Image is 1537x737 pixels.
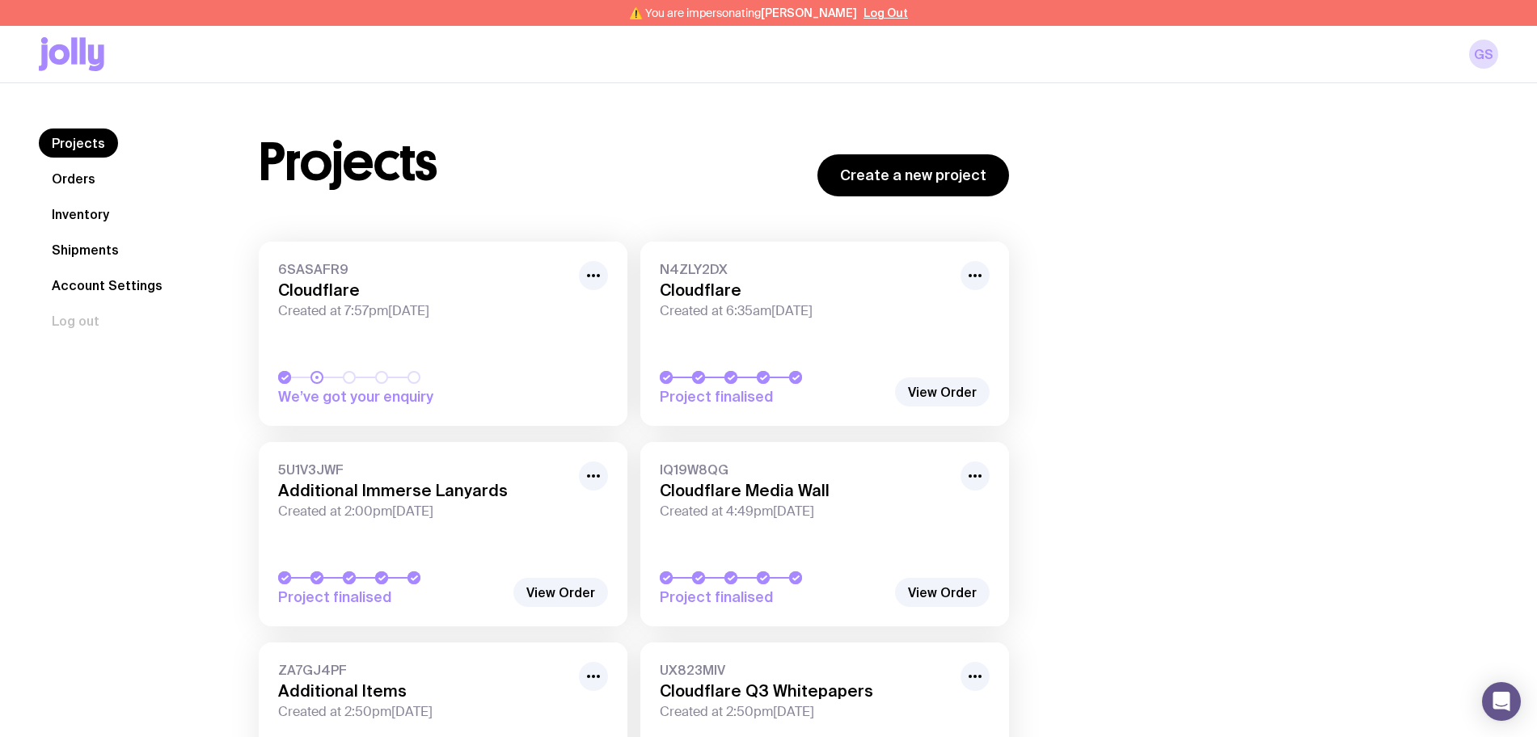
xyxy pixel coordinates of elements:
a: Account Settings [39,271,175,300]
div: Open Intercom Messenger [1482,682,1521,721]
span: Created at 7:57pm[DATE] [278,303,569,319]
a: Projects [39,128,118,158]
span: Project finalised [660,587,886,607]
a: GS [1469,40,1498,69]
h3: Cloudflare Media Wall [660,481,951,500]
h3: Cloudflare [660,280,951,300]
span: Created at 2:50pm[DATE] [660,704,951,720]
span: Project finalised [278,587,505,607]
a: View Order [513,578,608,607]
a: View Order [895,578,990,607]
a: N4ZLY2DXCloudflareCreated at 6:35am[DATE]Project finalised [640,242,1009,426]
button: Log out [39,306,112,335]
span: ZA7GJ4PF [278,662,569,678]
a: IQ19W8QGCloudflare Media WallCreated at 4:49pm[DATE]Project finalised [640,442,1009,626]
span: UX823MIV [660,662,951,678]
h1: Projects [259,137,437,188]
a: Create a new project [817,154,1009,196]
span: 5U1V3JWF [278,461,569,478]
h3: Additional Immerse Lanyards [278,481,569,500]
a: 5U1V3JWFAdditional Immerse LanyardsCreated at 2:00pm[DATE]Project finalised [259,442,627,626]
span: Created at 4:49pm[DATE] [660,503,951,520]
span: Created at 2:50pm[DATE] [278,704,569,720]
h3: Cloudflare [278,280,569,300]
a: Inventory [39,200,122,229]
a: Shipments [39,235,132,264]
span: Created at 2:00pm[DATE] [278,503,569,520]
span: ⚠️ You are impersonating [629,6,857,19]
h3: Additional Items [278,681,569,701]
span: [PERSON_NAME] [761,6,857,19]
span: N4ZLY2DX [660,261,951,277]
span: IQ19W8QG [660,461,951,478]
span: 6SASAFR9 [278,261,569,277]
span: We’ve got your enquiry [278,387,505,406]
span: Project finalised [660,387,886,406]
a: Orders [39,164,108,193]
span: Created at 6:35am[DATE] [660,303,951,319]
a: 6SASAFR9CloudflareCreated at 7:57pm[DATE]We’ve got your enquiry [259,242,627,426]
a: View Order [895,377,990,406]
button: Log Out [864,6,908,19]
h3: Cloudflare Q3 Whitepapers [660,681,951,701]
